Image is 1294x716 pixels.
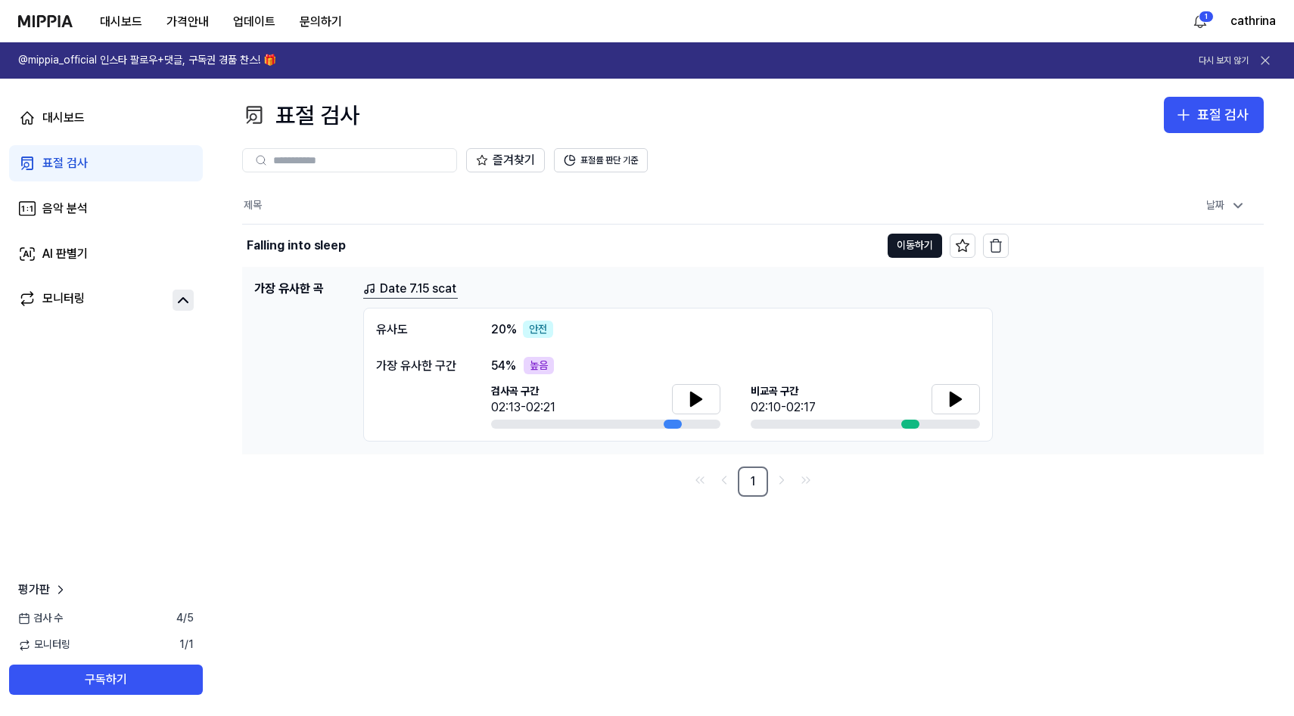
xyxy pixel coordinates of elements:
[221,7,288,37] button: 업데이트
[42,109,85,127] div: 대시보드
[1230,12,1276,30] button: cathrina
[491,321,517,339] span: 20 %
[491,357,516,375] span: 54 %
[466,148,545,172] button: 즐겨찾기
[888,234,942,258] button: 이동하기
[491,398,555,417] div: 02:13-02:21
[771,470,792,491] a: Go to next page
[221,1,288,42] a: 업데이트
[1164,97,1264,133] button: 표절 검사
[18,15,73,27] img: logo
[254,280,351,442] h1: 가장 유사한 곡
[154,7,221,37] button: 가격안내
[9,665,203,695] button: 구독하기
[1191,12,1209,30] img: 알림
[524,357,554,375] div: 높음
[9,191,203,227] a: 음악 분석
[179,637,194,652] span: 1 / 1
[554,148,648,172] button: 표절률 판단 기준
[18,611,63,626] span: 검사 수
[18,581,50,599] span: 평가판
[18,581,68,599] a: 평가판
[42,200,88,218] div: 음악 분석
[9,100,203,136] a: 대시보드
[88,7,154,37] button: 대시보드
[242,97,359,133] div: 표절 검사
[242,188,1009,224] th: 제목
[376,357,461,375] div: 가장 유사한 구간
[9,236,203,272] a: AI 판별기
[18,53,276,68] h1: @mippia_official 인스타 팔로우+댓글, 구독권 경품 찬스! 🎁
[689,470,711,491] a: Go to first page
[491,384,555,399] span: 검사곡 구간
[1200,194,1252,218] div: 날짜
[738,466,768,497] a: 1
[242,466,1264,497] nav: pagination
[795,470,817,491] a: Go to last page
[247,237,346,255] div: Falling into sleep
[9,145,203,181] a: 표절 검사
[42,290,85,311] div: 모니터링
[1188,9,1212,33] button: 알림1
[363,280,458,299] a: Date 7.15 scat
[42,154,88,172] div: 표절 검사
[1197,104,1249,126] div: 표절 검사
[42,245,88,263] div: AI 판별기
[376,321,461,339] div: 유사도
[714,470,735,491] a: Go to previous page
[1199,54,1249,67] button: 다시 보지 않기
[18,637,70,652] span: 모니터링
[1009,224,1264,267] td: [DATE] 오후 2:59
[523,321,553,339] div: 안전
[18,290,166,311] a: 모니터링
[1199,11,1214,23] div: 1
[288,7,354,37] button: 문의하기
[176,611,194,626] span: 4 / 5
[751,398,816,417] div: 02:10-02:17
[751,384,816,399] span: 비교곡 구간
